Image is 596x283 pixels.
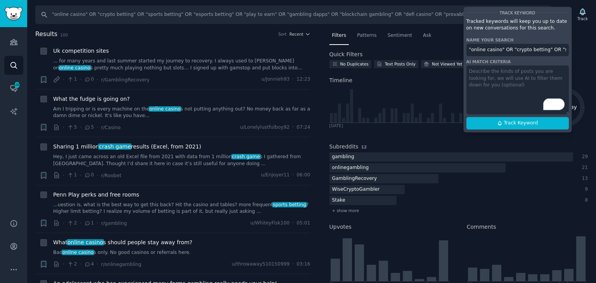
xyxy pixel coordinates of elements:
[101,125,120,130] span: r/Casino
[577,16,588,21] div: Track
[581,197,588,204] div: 8
[84,220,94,227] span: 1
[84,76,94,83] span: 0
[53,238,192,247] span: What s should people stay away from?
[329,76,353,85] span: Timeline
[14,82,21,88] span: 100
[53,58,310,71] a: ... for many years and last summer started my journey to recovery. I always used to [PERSON_NAME]...
[67,220,77,227] span: 2
[240,124,289,131] span: u/Lonelylustfulboy92
[80,219,81,227] span: ·
[581,175,588,182] div: 13
[385,61,416,67] div: Text Posts Only
[292,172,294,179] span: ·
[504,120,538,127] span: Track Keyword
[292,76,294,83] span: ·
[296,220,310,227] span: 05:01
[329,185,383,195] div: WiseCryptoGambler
[296,261,310,268] span: 03:16
[62,250,94,255] span: online casino
[340,61,369,67] div: No Duplicates
[261,76,289,83] span: u/Jonnieh93
[272,202,307,207] span: sports betting
[80,123,81,131] span: ·
[361,145,367,149] span: 12
[67,172,77,179] span: 1
[67,261,77,268] span: 2
[289,31,303,37] span: Recent
[101,77,149,83] span: r/GamblingRecovery
[423,32,431,39] span: Ask
[67,239,104,245] span: online casino
[232,261,289,268] span: u/throwaway510150999
[388,32,412,39] span: Sentiment
[97,171,98,179] span: ·
[53,249,310,256] a: Badonline casinos only. No good casinos or referrals here.
[466,66,569,114] textarea: To enrich screen reader interactions, please activate Accessibility in Grammarly extension settings
[35,5,551,24] input: Search Keyword
[53,143,201,151] span: Sharing 1 million results (Excel, from 2021)
[467,223,496,231] h2: Comments
[329,152,357,162] div: gambling
[63,171,64,179] span: ·
[97,219,98,227] span: ·
[4,79,23,98] a: 100
[296,172,310,179] span: 06:00
[63,260,64,268] span: ·
[292,261,294,268] span: ·
[329,163,372,173] div: onlinegambling
[296,76,310,83] span: 12:23
[329,196,348,205] div: Stake
[101,173,121,178] span: r/Roobet
[466,117,569,129] button: Track Keyword
[59,65,91,71] span: online casino
[329,223,352,231] h2: Upvotes
[329,50,363,59] h2: Quick Filters
[581,186,588,193] div: 9
[67,76,77,83] span: 1
[60,33,68,37] span: 100
[581,154,588,160] div: 29
[289,31,310,37] button: Recent
[466,37,569,43] div: Name your search
[35,29,57,39] span: Results
[63,123,64,131] span: ·
[332,208,359,213] span: + show more
[53,238,192,247] a: Whatonline casinos should people stay away from?
[80,76,81,84] span: ·
[84,124,94,131] span: 5
[261,172,290,179] span: u/Enjoyer11
[53,154,310,167] a: Hey, I just came across an old Excel file from 2021 with data from 1 millioncrash games I gathere...
[98,143,132,150] span: crash game
[231,154,261,159] span: crash game
[5,7,23,21] img: GummySearch logo
[53,191,139,199] a: Penn Play perks and free rooms
[329,174,380,184] div: GamblingRecovery
[149,106,181,112] span: online casino
[97,123,98,131] span: ·
[432,61,463,67] div: Not Viewed Yet
[278,31,287,37] div: Sort
[466,59,569,64] div: AI match criteria
[80,260,81,268] span: ·
[53,202,310,215] a: ...uestion is, what is the best way to get this back? Hit the casino and tables? more frequentspo...
[97,260,98,268] span: ·
[53,95,130,103] span: What the fudge is going on?
[292,220,294,227] span: ·
[53,143,201,151] a: Sharing 1 millioncrash gameresults (Excel, from 2021)
[500,10,535,15] span: Track Keyword
[80,171,81,179] span: ·
[53,47,109,55] a: Uk competition sites
[329,123,343,128] div: [DATE]
[329,143,359,151] h2: Subreddits
[101,262,141,267] span: r/onlinegambling
[250,220,289,227] span: u/WhiteyFisk100
[581,164,588,171] div: 21
[53,106,310,119] a: Am I tripping or is every machine on theonline casinos not putting anything out? No money back as...
[332,32,347,39] span: Filters
[84,261,94,268] span: 4
[466,44,569,56] input: Name this search
[553,104,577,110] text: 5.3 / day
